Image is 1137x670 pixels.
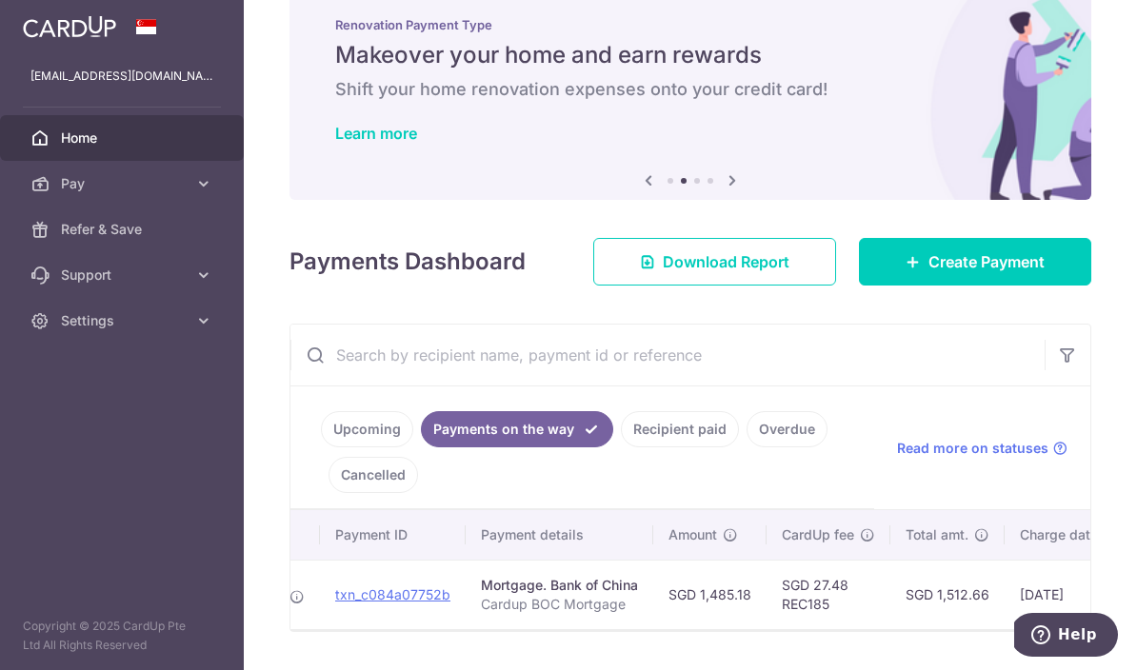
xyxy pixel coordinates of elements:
span: Total amt. [906,525,968,544]
span: Home [61,128,187,148]
td: SGD 1,512.66 [890,560,1005,629]
h6: Shift your home renovation expenses onto your credit card! [335,78,1046,101]
a: Read more on statuses [897,439,1067,458]
a: Cancelled [329,457,418,493]
a: txn_c084a07752b [335,586,450,602]
p: [EMAIL_ADDRESS][DOMAIN_NAME] [30,67,213,86]
a: Overdue [747,411,828,447]
td: [DATE] [1005,560,1134,629]
span: Refer & Save [61,220,187,239]
p: Cardup BOC Mortgage [481,595,638,614]
th: Payment ID [320,510,466,560]
span: Pay [61,174,187,193]
th: Payment details [466,510,653,560]
span: CardUp fee [782,525,854,544]
h5: Makeover your home and earn rewards [335,40,1046,70]
span: Charge date [1020,525,1098,544]
span: Support [61,266,187,285]
iframe: Opens a widget where you can find more information [1014,613,1118,660]
a: Learn more [335,124,417,143]
img: CardUp [23,15,116,38]
span: Amount [668,525,717,544]
a: Upcoming [321,411,413,447]
input: Search by recipient name, payment id or reference [290,325,1045,385]
div: Mortgage. Bank of China [481,576,638,595]
td: SGD 1,485.18 [653,560,767,629]
span: Download Report [663,250,789,273]
a: Payments on the way [421,411,613,447]
span: Settings [61,311,187,330]
h4: Payments Dashboard [289,245,526,279]
span: Read more on statuses [897,439,1048,458]
a: Recipient paid [621,411,739,447]
a: Download Report [593,238,836,286]
td: SGD 27.48 REC185 [767,560,890,629]
span: Create Payment [928,250,1045,273]
p: Renovation Payment Type [335,17,1046,32]
a: Create Payment [859,238,1091,286]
